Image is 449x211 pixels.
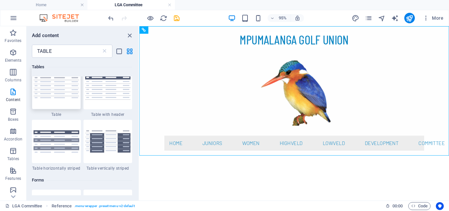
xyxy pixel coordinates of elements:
[173,14,180,22] button: save
[85,130,131,153] img: table-vertically-striped.svg
[32,32,59,39] h6: Add content
[365,14,372,22] i: Pages (Ctrl+Alt+S)
[5,176,21,181] p: Features
[397,203,398,208] span: :
[83,112,132,117] span: Table with header
[52,202,72,210] span: Click to select. Double-click to edit
[6,97,20,102] p: Content
[277,14,288,22] h6: 95%
[378,14,386,22] i: Navigator
[386,202,403,210] h6: Session time
[74,202,134,210] span: . menu-wrapper .preset-menu-v2-default
[7,156,19,161] p: Tables
[83,120,132,171] div: Table vertically striped
[173,14,180,22] i: Save (Ctrl+S)
[38,14,87,22] img: Editor Logo
[5,202,42,210] a: Click to cancel selection. Double-click to open Pages
[423,15,443,21] span: More
[32,63,132,71] h6: Tables
[352,14,359,22] i: Design (Ctrl+Alt+Y)
[268,14,291,22] button: 95%
[126,47,133,55] button: grid-view
[420,13,446,23] button: More
[32,45,101,58] input: Search
[32,112,81,117] span: Table
[107,14,115,22] i: Undo: Delete elements (Ctrl+Z)
[5,58,22,63] p: Elements
[436,202,444,210] button: Usercentrics
[406,14,413,22] i: Publish
[32,166,81,171] span: Table horizontally striped
[52,202,134,210] nav: breadcrumb
[391,14,399,22] i: AI Writer
[408,202,431,210] button: Code
[392,202,403,210] span: 00 00
[87,1,175,9] h4: LGA Committee
[4,137,22,142] p: Accordion
[85,75,131,99] img: table-with-header.svg
[8,117,19,122] p: Boxes
[146,14,154,22] button: Click here to leave preview mode and continue editing
[391,14,399,22] button: text_generator
[126,32,133,39] button: close panel
[5,77,21,83] p: Columns
[159,14,167,22] button: reload
[295,15,300,21] i: On resize automatically adjust zoom level to fit chosen device.
[411,202,428,210] span: Code
[365,14,373,22] button: pages
[5,38,21,43] p: Favorites
[404,13,415,23] button: publish
[107,14,115,22] button: undo
[32,176,132,184] h6: Forms
[352,14,360,22] button: design
[378,14,386,22] button: navigator
[160,14,167,22] i: Reload page
[32,66,81,117] div: Table
[83,66,132,117] div: Table with header
[115,47,123,55] button: list-view
[34,130,79,153] img: table-horizontally-striped.svg
[34,77,79,98] img: table.svg
[32,120,81,171] div: Table horizontally striped
[83,166,132,171] span: Table vertically striped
